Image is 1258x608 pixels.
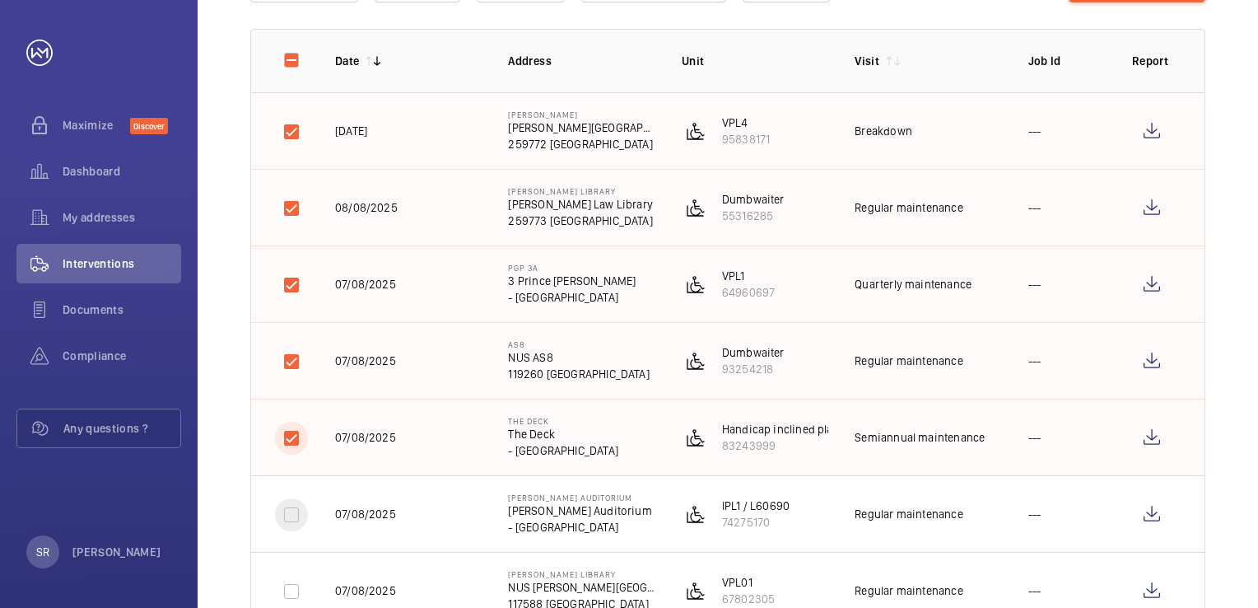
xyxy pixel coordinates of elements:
[508,493,651,503] p: [PERSON_NAME] AUDITORIUM
[1028,582,1041,599] p: ---
[722,437,878,454] p: 83243999
[722,514,790,531] p: 74275170
[1028,53,1106,69] p: Job Id
[335,53,359,69] p: Date
[686,274,706,294] img: platform_lift.svg
[722,284,775,301] p: 64960697
[855,276,971,292] div: Quarterly maintenance
[63,348,181,364] span: Compliance
[722,131,770,147] p: 95838171
[508,53,655,69] p: Address
[686,121,706,141] img: platform_lift.svg
[722,344,785,361] p: Dumbwaiter
[335,506,396,522] p: 07/08/2025
[855,506,962,522] div: Regular maintenance
[722,191,785,208] p: Dumbwaiter
[63,163,181,180] span: Dashboard
[722,115,770,131] p: VPL4
[335,353,396,369] p: 07/08/2025
[686,428,706,447] img: platform_lift.svg
[855,582,962,599] div: Regular maintenance
[335,429,396,446] p: 07/08/2025
[130,118,168,134] span: Discover
[508,136,655,152] p: 259772 [GEOGRAPHIC_DATA]
[508,110,655,119] p: [PERSON_NAME]
[855,353,962,369] div: Regular maintenance
[335,276,396,292] p: 07/08/2025
[722,498,790,514] p: IPL1 / L60690
[508,349,649,366] p: NUS AS8
[508,273,636,289] p: 3 Prince [PERSON_NAME]
[63,117,130,133] span: Maximize
[335,582,396,599] p: 07/08/2025
[508,579,655,596] p: NUS [PERSON_NAME][GEOGRAPHIC_DATA]
[508,119,655,136] p: [PERSON_NAME][GEOGRAPHIC_DATA]
[722,268,775,284] p: VPL1
[63,302,181,318] span: Documents
[855,123,912,139] div: Breakdown
[722,421,878,437] p: Handicap inclined platform lift
[722,574,775,591] p: VPL01
[686,351,706,371] img: platform_lift.svg
[682,53,828,69] p: Unit
[686,504,706,524] img: platform_lift.svg
[508,213,653,229] p: 259773 [GEOGRAPHIC_DATA]
[508,263,636,273] p: PGP 3A
[508,503,651,519] p: [PERSON_NAME] Auditorium
[855,199,962,216] div: Regular maintenance
[508,186,653,196] p: [PERSON_NAME] LIBRARY
[1028,123,1041,139] p: ---
[36,544,49,560] p: SR
[1028,429,1041,446] p: ---
[1028,506,1041,522] p: ---
[508,519,651,536] p: - [GEOGRAPHIC_DATA]
[1028,276,1041,292] p: ---
[508,339,649,349] p: AS8
[722,208,785,224] p: 55316285
[508,416,617,426] p: THE DECK
[508,442,617,459] p: - [GEOGRAPHIC_DATA]
[508,289,636,306] p: - [GEOGRAPHIC_DATA]
[63,420,180,437] span: Any questions ?
[722,361,785,377] p: 93254218
[63,209,181,226] span: My addresses
[722,591,775,607] p: 67802305
[335,199,398,216] p: 08/08/2025
[72,544,161,560] p: [PERSON_NAME]
[855,53,879,69] p: Visit
[1132,53,1172,69] p: Report
[508,366,649,382] p: 119260 [GEOGRAPHIC_DATA]
[508,569,655,579] p: [PERSON_NAME] LIBRARY
[1028,199,1041,216] p: ---
[335,123,367,139] p: [DATE]
[508,426,617,442] p: The Deck
[855,429,985,446] div: Semiannual maintenance
[508,196,653,213] p: [PERSON_NAME] Law Library
[63,255,181,272] span: Interventions
[686,198,706,217] img: platform_lift.svg
[686,581,706,601] img: platform_lift.svg
[1028,353,1041,369] p: ---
